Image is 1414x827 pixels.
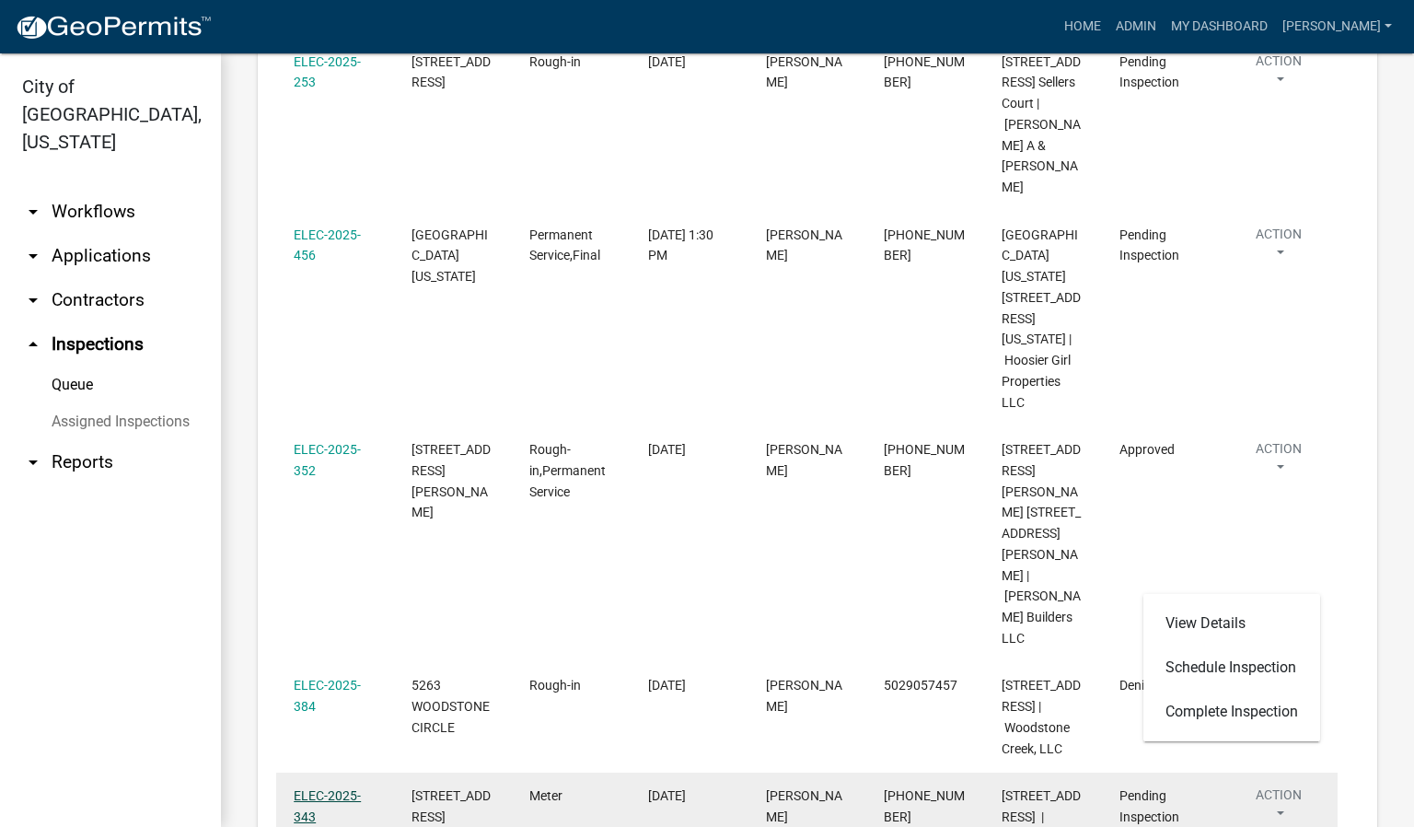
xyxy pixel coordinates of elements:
[884,442,965,478] span: 502-773-2481
[1002,442,1081,646] span: 2764 ABBY WOODS DRIVE 2762A Abby Woods Drive, Lot 49 | Witten Builders LLC
[411,788,491,824] span: 3206 RIVERVIEW DRIVE
[529,678,581,693] span: Rough-in
[884,227,965,263] span: 502-797-1725
[22,451,44,473] i: arrow_drop_down
[1164,9,1275,44] a: My Dashboard
[1237,225,1320,271] button: Action
[1143,646,1320,690] a: Schedule Inspection
[884,678,957,693] span: 5029057457
[294,788,361,824] a: ELEC-2025-343
[1119,442,1175,457] span: Approved
[766,442,842,478] span: SCOTT
[294,227,361,263] a: ELEC-2025-456
[1275,9,1399,44] a: [PERSON_NAME]
[648,52,731,73] div: [DATE]
[22,245,44,267] i: arrow_drop_down
[1002,678,1081,755] span: 5263 WOODSTONE CIRCLE 5253 Woodstone Circle Lot 104 | Woodstone Creek, LLC
[1119,227,1179,263] span: Pending Inspection
[411,54,491,90] span: 2925 SELLERS CT
[411,442,491,519] span: 2764 ABBY WOODS DRIVE
[1237,439,1320,485] button: Action
[1119,788,1179,824] span: Pending Inspection
[766,227,842,263] span: Jimmy Green
[294,678,361,714] a: ELEC-2025-384
[1002,227,1081,410] span: 907 PENNSYLVANIA AVENUE 907 Pennsylvania Ave | Hoosier Girl Properties LLC
[1002,54,1081,195] span: 2925 SELLERS CT 2925 Sellers Court | Scully Timothy A & Melissa C
[22,201,44,223] i: arrow_drop_down
[766,54,842,90] span: RICK
[648,786,731,807] div: [DATE]
[294,54,361,90] a: ELEC-2025-253
[766,678,842,714] span: Cindy Hunton
[411,678,490,735] span: 5263 WOODSTONE CIRCLE
[22,333,44,355] i: arrow_drop_up
[1108,9,1164,44] a: Admin
[648,675,731,696] div: [DATE]
[648,439,731,460] div: [DATE]
[884,54,965,90] span: 502-802-1712
[22,289,44,311] i: arrow_drop_down
[766,788,842,824] span: Kevin Clunie
[529,788,562,803] span: Meter
[1119,678,1158,693] span: Denied
[884,788,965,824] span: 502-552-1346
[294,442,361,478] a: ELEC-2025-352
[529,442,606,499] span: Rough-in,Permanent Service
[1057,9,1108,44] a: Home
[1143,601,1320,646] a: View Details
[411,227,488,285] span: 907 PENNSYLVANIA AVENUE
[1237,52,1320,98] button: Action
[1119,54,1179,90] span: Pending Inspection
[648,225,731,267] div: [DATE] 1:30 PM
[1143,594,1320,741] div: Action
[1143,690,1320,734] a: Complete Inspection
[529,54,581,69] span: Rough-in
[529,227,600,263] span: Permanent Service,Final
